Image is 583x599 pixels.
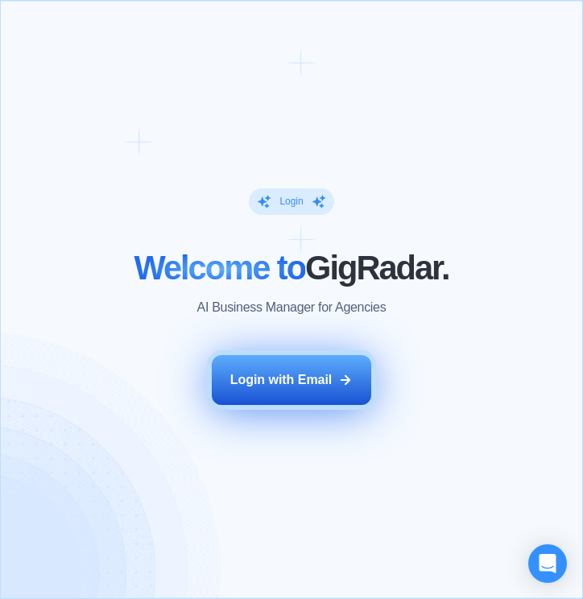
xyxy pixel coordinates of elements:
[279,195,303,208] div: Login
[134,249,305,287] span: Welcome to
[528,544,567,583] div: Open Intercom Messenger
[134,250,449,286] h2: ‍ GigRadar.
[197,299,387,316] p: AI Business Manager for Agencies
[230,371,333,389] div: Login with Email
[212,355,371,405] button: Login with Email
